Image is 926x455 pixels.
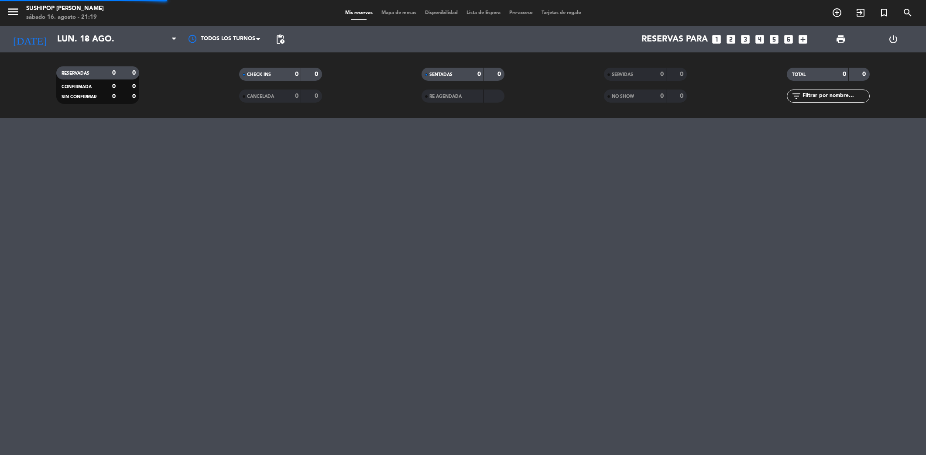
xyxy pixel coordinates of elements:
[477,71,481,77] strong: 0
[377,10,421,15] span: Mapa de mesas
[462,10,505,15] span: Lista de Espera
[62,85,92,89] span: CONFIRMADA
[791,91,802,101] i: filter_list
[902,7,913,18] i: search
[7,5,20,21] button: menu
[112,93,116,100] strong: 0
[641,34,708,45] span: Reservas para
[537,10,586,15] span: Tarjetas de regalo
[7,30,53,49] i: [DATE]
[725,34,737,45] i: looks_two
[797,34,809,45] i: add_box
[843,71,846,77] strong: 0
[612,72,633,77] span: SERVIDAS
[660,93,664,99] strong: 0
[612,94,634,99] span: NO SHOW
[247,94,274,99] span: CANCELADA
[680,71,685,77] strong: 0
[62,95,96,99] span: SIN CONFIRMAR
[660,71,664,77] strong: 0
[247,72,271,77] span: CHECK INS
[421,10,462,15] span: Disponibilidad
[132,93,137,100] strong: 0
[112,83,116,90] strong: 0
[783,34,794,45] i: looks_6
[888,34,899,45] i: power_settings_new
[867,26,919,52] div: LOG OUT
[836,34,846,45] span: print
[315,93,320,99] strong: 0
[740,34,751,45] i: looks_3
[81,34,92,45] i: arrow_drop_down
[879,7,889,18] i: turned_in_not
[792,72,806,77] span: TOTAL
[497,71,503,77] strong: 0
[132,70,137,76] strong: 0
[275,34,285,45] span: pending_actions
[295,71,298,77] strong: 0
[429,94,462,99] span: RE AGENDADA
[7,5,20,18] i: menu
[112,70,116,76] strong: 0
[132,83,137,90] strong: 0
[295,93,298,99] strong: 0
[505,10,537,15] span: Pre-acceso
[315,71,320,77] strong: 0
[855,7,866,18] i: exit_to_app
[754,34,765,45] i: looks_4
[62,71,89,76] span: RESERVADAS
[680,93,685,99] strong: 0
[862,71,868,77] strong: 0
[341,10,377,15] span: Mis reservas
[802,91,869,101] input: Filtrar por nombre...
[26,13,104,22] div: sábado 16. agosto - 21:19
[26,4,104,13] div: Sushipop [PERSON_NAME]
[832,7,842,18] i: add_circle_outline
[711,34,722,45] i: looks_one
[429,72,453,77] span: SENTADAS
[768,34,780,45] i: looks_5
